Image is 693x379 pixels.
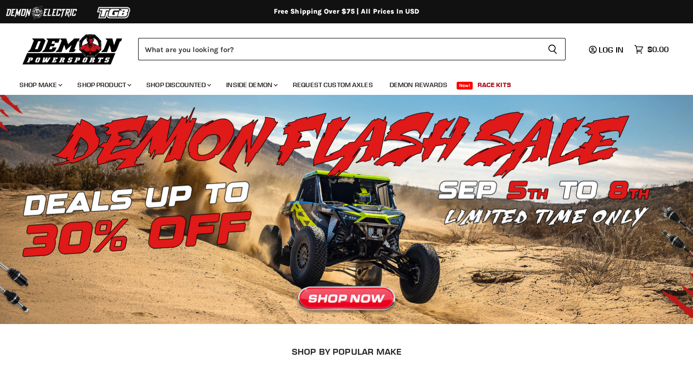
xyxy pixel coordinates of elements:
[5,3,78,22] img: Demon Electric Logo 2
[138,38,566,60] form: Product
[382,75,455,95] a: Demon Rewards
[647,45,669,54] span: $0.00
[470,75,518,95] a: Race Kits
[12,346,681,357] h2: SHOP BY POPULAR MAKE
[629,42,674,56] a: $0.00
[78,3,151,22] img: TGB Logo 2
[585,45,629,54] a: Log in
[12,75,68,95] a: Shop Make
[219,75,284,95] a: Inside Demon
[285,75,380,95] a: Request Custom Axles
[540,38,566,60] button: Search
[139,75,217,95] a: Shop Discounted
[70,75,137,95] a: Shop Product
[138,38,540,60] input: Search
[599,45,623,54] span: Log in
[19,32,126,66] img: Demon Powersports
[12,71,666,95] ul: Main menu
[457,82,473,90] span: New!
